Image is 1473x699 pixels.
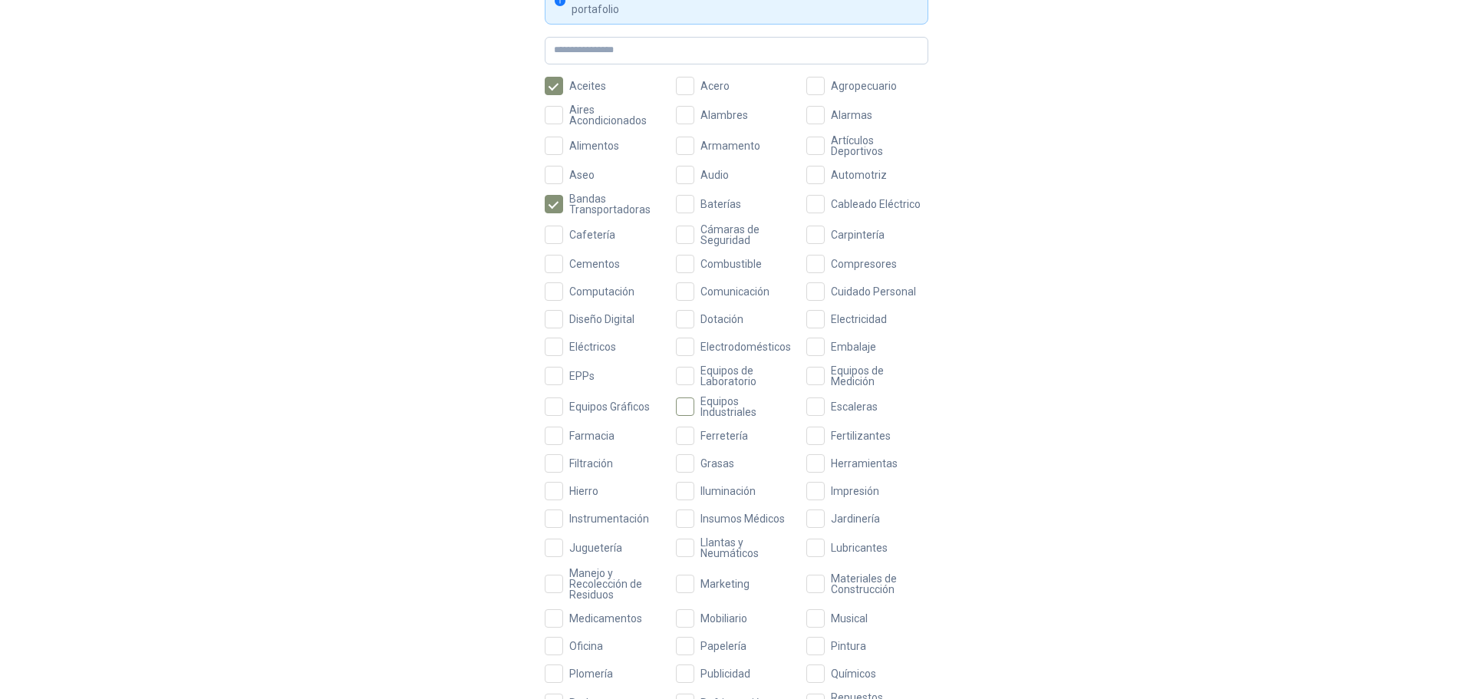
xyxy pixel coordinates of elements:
[694,259,768,269] span: Combustible
[694,110,754,120] span: Alambres
[694,170,735,180] span: Audio
[694,81,736,91] span: Acero
[563,81,612,91] span: Aceites
[563,401,656,412] span: Equipos Gráficos
[563,193,667,215] span: Bandas Transportadoras
[694,458,740,469] span: Grasas
[825,573,928,595] span: Materiales de Construcción
[694,537,798,559] span: Llantas y Neumáticos
[694,513,791,524] span: Insumos Médicos
[694,486,762,496] span: Iluminación
[694,365,798,387] span: Equipos de Laboratorio
[563,568,667,600] span: Manejo y Recolección de Residuos
[563,104,667,126] span: Aires Acondicionados
[825,341,882,352] span: Embalaje
[694,140,766,151] span: Armamento
[694,341,797,352] span: Electrodomésticos
[825,314,893,325] span: Electricidad
[825,458,904,469] span: Herramientas
[563,486,605,496] span: Hierro
[825,199,927,209] span: Cableado Eléctrico
[825,613,874,624] span: Musical
[694,641,753,651] span: Papelería
[825,259,903,269] span: Compresores
[563,286,641,297] span: Computación
[694,430,754,441] span: Ferretería
[825,365,928,387] span: Equipos de Medición
[825,286,922,297] span: Cuidado Personal
[825,668,882,679] span: Químicos
[825,401,884,412] span: Escaleras
[563,542,628,553] span: Juguetería
[563,259,626,269] span: Cementos
[694,199,747,209] span: Baterías
[563,458,619,469] span: Filtración
[563,430,621,441] span: Farmacia
[563,613,648,624] span: Medicamentos
[694,613,753,624] span: Mobiliario
[694,224,798,246] span: Cámaras de Seguridad
[825,513,886,524] span: Jardinería
[825,229,891,240] span: Carpintería
[825,81,903,91] span: Agropecuario
[694,396,798,417] span: Equipos Industriales
[825,486,885,496] span: Impresión
[694,668,756,679] span: Publicidad
[694,314,750,325] span: Dotación
[825,170,893,180] span: Automotriz
[563,314,641,325] span: Diseño Digital
[825,430,897,441] span: Fertilizantes
[825,135,928,157] span: Artículos Deportivos
[563,641,609,651] span: Oficina
[825,641,872,651] span: Pintura
[563,170,601,180] span: Aseo
[563,668,619,679] span: Plomería
[825,542,894,553] span: Lubricantes
[694,579,756,589] span: Marketing
[563,371,601,381] span: EPPs
[694,286,776,297] span: Comunicación
[563,513,655,524] span: Instrumentación
[563,341,622,352] span: Eléctricos
[825,110,878,120] span: Alarmas
[563,140,625,151] span: Alimentos
[563,229,621,240] span: Cafetería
